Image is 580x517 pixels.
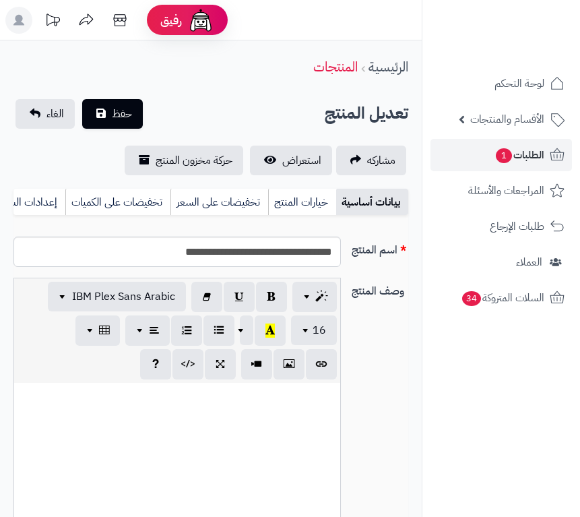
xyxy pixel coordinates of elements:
[156,152,232,169] span: حركة مخزون المنتج
[494,146,544,164] span: الطلبات
[368,57,408,77] a: الرئيسية
[125,146,243,175] a: حركة مخزون المنتج
[112,106,132,122] span: حفظ
[170,189,268,216] a: تخفيضات على السعر
[313,57,358,77] a: المنتجات
[268,189,336,216] a: خيارات المنتج
[468,181,544,200] span: المراجعات والأسئلة
[430,67,572,100] a: لوحة التحكم
[72,288,175,305] span: IBM Plex Sans Arabic
[46,106,64,122] span: الغاء
[313,322,326,338] span: 16
[346,278,414,299] label: وصف المنتج
[494,74,544,93] span: لوحة التحكم
[187,7,214,34] img: ai-face.png
[160,12,182,28] span: رفيق
[430,175,572,207] a: المراجعات والأسئلة
[367,152,395,169] span: مشاركه
[36,7,69,37] a: تحديثات المنصة
[430,246,572,278] a: العملاء
[325,100,408,127] h2: تعديل المنتج
[15,99,75,129] a: الغاء
[470,110,544,129] span: الأقسام والمنتجات
[346,237,414,258] label: اسم المنتج
[462,291,481,306] span: 34
[65,189,170,216] a: تخفيضات على الكميات
[336,146,406,175] a: مشاركه
[430,139,572,171] a: الطلبات1
[82,99,143,129] button: حفظ
[250,146,332,175] a: استعراض
[461,288,544,307] span: السلات المتروكة
[282,152,321,169] span: استعراض
[48,282,186,311] button: IBM Plex Sans Arabic
[291,315,337,345] button: 16
[430,282,572,314] a: السلات المتروكة34
[336,189,408,216] a: بيانات أساسية
[496,148,512,163] span: 1
[490,217,544,236] span: طلبات الإرجاع
[516,253,542,272] span: العملاء
[430,210,572,243] a: طلبات الإرجاع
